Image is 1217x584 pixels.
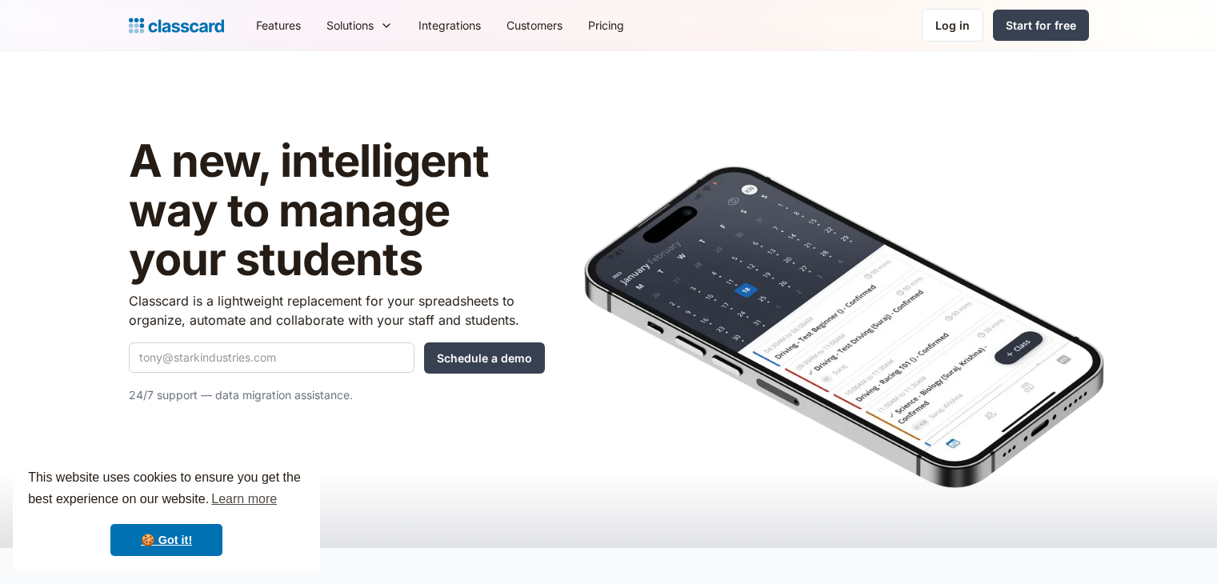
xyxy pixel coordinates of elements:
div: Log in [935,17,970,34]
input: tony@starkindustries.com [129,342,414,373]
a: Integrations [406,7,494,43]
a: learn more about cookies [209,487,279,511]
a: Start for free [993,10,1089,41]
form: Quick Demo Form [129,342,545,374]
a: Customers [494,7,575,43]
a: Pricing [575,7,637,43]
div: cookieconsent [13,453,320,571]
span: This website uses cookies to ensure you get the best experience on our website. [28,468,305,511]
a: Logo [129,14,224,37]
div: Solutions [326,17,374,34]
div: Start for free [1006,17,1076,34]
input: Schedule a demo [424,342,545,374]
p: Classcard is a lightweight replacement for your spreadsheets to organize, automate and collaborat... [129,291,545,330]
a: Log in [922,9,983,42]
a: Features [243,7,314,43]
h1: A new, intelligent way to manage your students [129,137,545,285]
p: 24/7 support — data migration assistance. [129,386,545,405]
div: Solutions [314,7,406,43]
a: dismiss cookie message [110,524,222,556]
